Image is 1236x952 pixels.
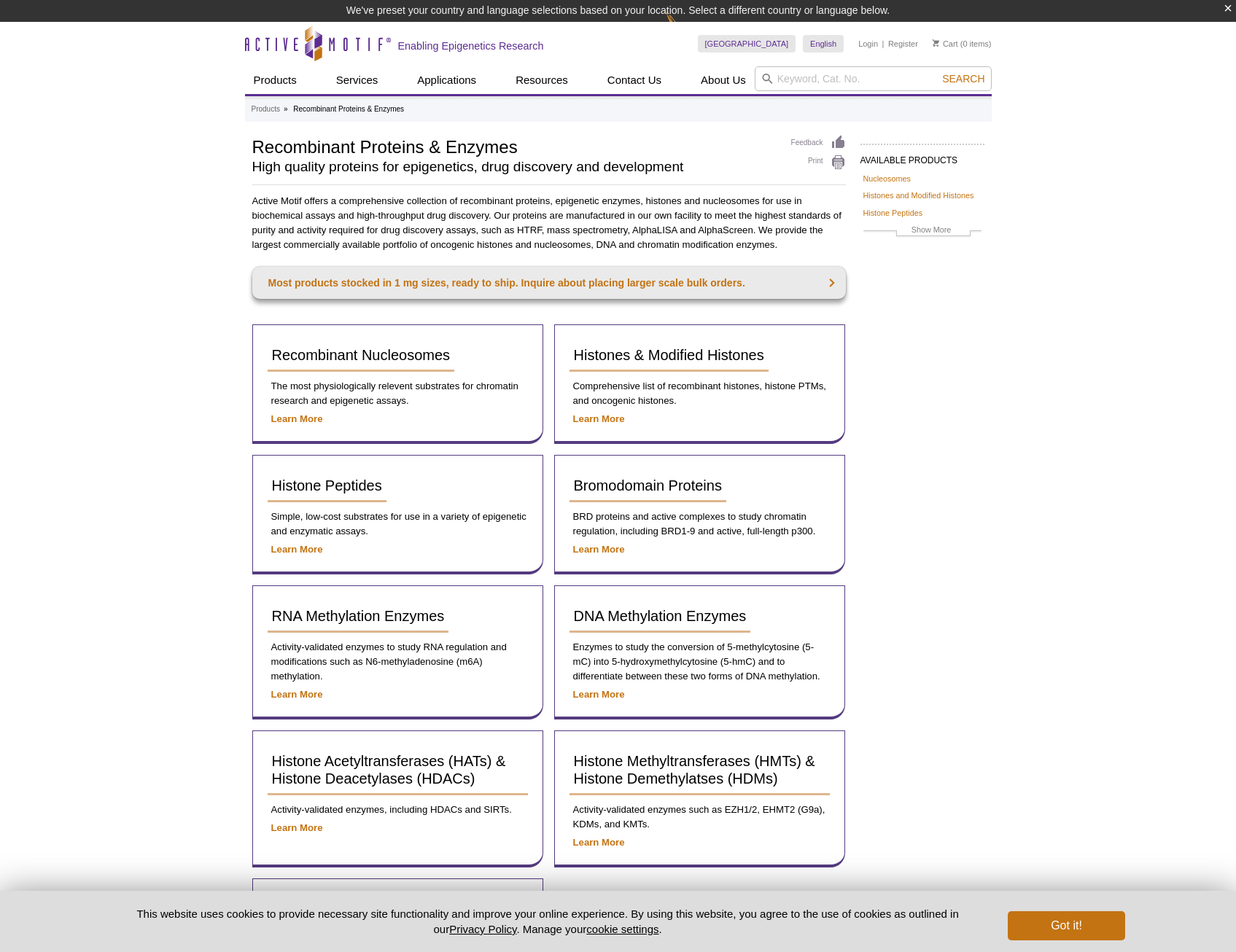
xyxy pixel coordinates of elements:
a: Most products stocked in 1 mg sizes, ready to ship. Inquire about placing larger scale bulk orders. [252,267,846,299]
span: Search [942,73,984,85]
a: Learn More [271,544,323,555]
p: Activity-validated enzymes such as EZH1/2, EHMT2 (G9a), KDMs, and KMTs. [570,803,830,832]
a: DNA Methylation Enzymes [570,601,751,633]
a: Learn More [573,413,625,424]
a: Learn More [271,689,323,700]
li: | [882,35,885,52]
p: Comprehensive list of recombinant histones, histone PTMs, and oncogenic histones. [570,379,830,408]
a: Histone Peptides [863,206,923,219]
span: Recombinant Nucleosomes [272,347,451,363]
p: Activity-validated enzymes, including HDACs and SIRTs. [268,803,528,817]
a: Applications [408,66,485,94]
img: Change Here [666,11,704,45]
a: Histone Methyltransferases (HMTs) & Histone Demethylatses (HDMs) [570,746,830,795]
a: English [803,35,844,52]
span: DNA Methylation Enzymes [574,608,747,624]
p: The most physiologically relevent substrates for chromatin research and epigenetic assays. [268,379,528,408]
span: RNA Methylation Enzymes [272,608,445,624]
a: Products [252,103,280,116]
li: (0 items) [933,35,992,52]
p: Enzymes to study the conversion of 5-methylcytosine (5-mC) into 5-hydroxymethylcytosine (5-hmC) a... [570,640,830,684]
a: Products [245,66,306,94]
li: » [284,105,288,113]
p: Activity-validated enzymes to study RNA regulation and modifications such as N6-methyladenosine (... [268,640,528,684]
span: Histone Methyltransferases (HMTs) & Histone Demethylatses (HDMs) [574,753,815,787]
h2: High quality proteins for epigenetics, drug discovery and development [252,160,777,173]
a: Recombinant Nucleosomes [268,340,455,372]
a: RNA Methylation Enzymes [268,601,449,633]
span: Histone Peptides [272,477,382,493]
a: Histone Acetyltransferases (HATs) & Histone Deacetylases (HDACs) [268,746,528,795]
a: Cart [933,39,958,49]
a: Resources [507,66,577,94]
a: Learn More [271,413,323,424]
button: Search [938,72,989,85]
a: Learn More [271,822,323,833]
a: Histones & Modified Histones [570,340,769,372]
a: [GEOGRAPHIC_DATA] [698,35,796,52]
h2: AVAILABLE PRODUCTS [860,144,984,170]
p: Active Motif offers a comprehensive collection of recombinant proteins, epigenetic enzymes, histo... [252,194,846,252]
li: Recombinant Proteins & Enzymes [293,105,404,113]
h1: Recombinant Proteins & Enzymes [252,135,777,157]
a: Learn More [573,544,625,555]
button: Got it! [1008,911,1124,940]
a: Services [327,66,387,94]
a: Nucleosomes [863,172,911,185]
a: Contact Us [599,66,670,94]
a: Learn More [573,689,625,700]
a: Show More [863,223,982,240]
p: Simple, low-cost substrates for use in a variety of epigenetic and enzymatic assays. [268,510,528,539]
span: Histone Acetyltransferases (HATs) & Histone Deacetylases (HDACs) [272,753,506,787]
a: Register [888,39,918,49]
span: Histones & Modified Histones [574,347,764,363]
a: Privacy Policy [449,923,516,935]
a: Print [791,155,846,171]
a: Histones and Modified Histones [863,189,974,202]
button: cookie settings [586,923,658,935]
a: Histone Peptides [268,470,386,502]
h2: Enabling Epigenetics Research [398,39,544,52]
a: Login [858,39,878,49]
a: Bromodomain Proteins [570,470,726,502]
img: Your Cart [933,39,939,47]
a: About Us [692,66,755,94]
p: BRD proteins and active complexes to study chromatin regulation, including BRD1-9 and active, ful... [570,510,830,539]
p: This website uses cookies to provide necessary site functionality and improve your online experie... [112,906,984,937]
a: Feedback [791,135,846,151]
span: Bromodomain Proteins [574,477,722,493]
input: Keyword, Cat. No. [755,66,992,91]
a: Learn More [573,837,625,848]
